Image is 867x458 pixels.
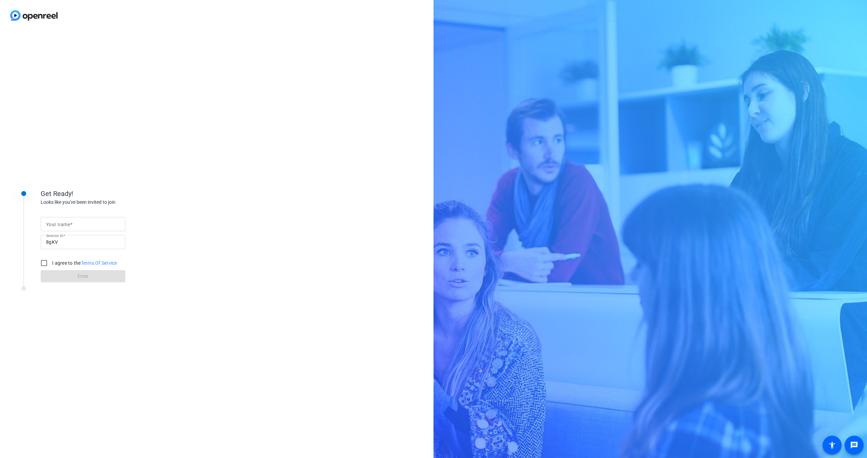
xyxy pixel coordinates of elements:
[828,441,836,449] mat-icon: accessibility
[41,199,176,206] div: Looks like you've been invited to join
[46,222,70,227] mat-label: Your name
[81,260,117,266] a: Terms Of Service
[51,260,117,266] label: I agree to the
[46,234,63,238] mat-label: Session ID
[41,189,176,199] div: Get Ready!
[850,441,858,449] mat-icon: message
